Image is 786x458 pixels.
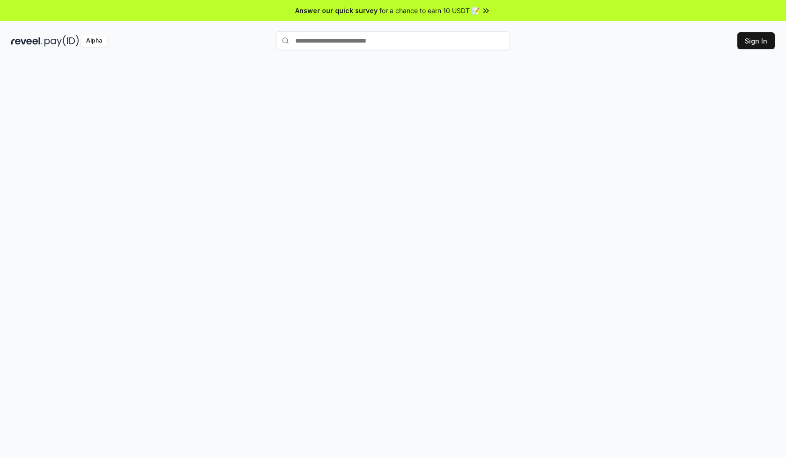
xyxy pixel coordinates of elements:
[295,6,378,15] span: Answer our quick survey
[44,35,79,47] img: pay_id
[11,35,43,47] img: reveel_dark
[81,35,107,47] div: Alpha
[379,6,480,15] span: for a chance to earn 10 USDT 📝
[737,32,775,49] button: Sign In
